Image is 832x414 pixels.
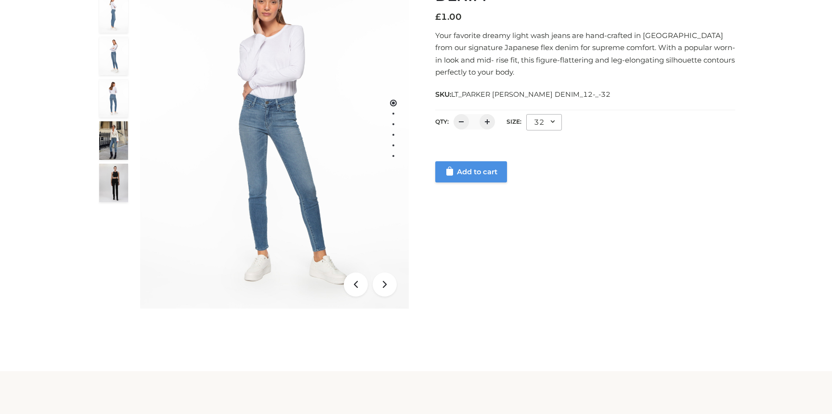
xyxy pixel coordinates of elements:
[435,12,462,22] bdi: 1.00
[435,118,449,125] label: QTY:
[99,79,128,117] img: 2001KLX-Ava-skinny-cove-2-scaled_32c0e67e-5e94-449c-a916-4c02a8c03427.jpg
[435,12,441,22] span: £
[507,118,521,125] label: Size:
[99,37,128,75] img: 2001KLX-Ava-skinny-cove-3-scaled_eb6bf915-b6b9-448f-8c6c-8cabb27fd4b2.jpg
[99,121,128,160] img: Bowery-Skinny_Cove-1.jpg
[526,114,562,130] div: 32
[435,29,735,78] p: Your favorite dreamy light wash jeans are hand-crafted in [GEOGRAPHIC_DATA] from our signature Ja...
[451,90,611,99] span: LT_PARKER [PERSON_NAME] DENIM_12-_-32
[435,161,507,182] a: Add to cart
[99,164,128,202] img: 49df5f96394c49d8b5cbdcda3511328a.HD-1080p-2.5Mbps-49301101_thumbnail.jpg
[435,89,611,100] span: SKU:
